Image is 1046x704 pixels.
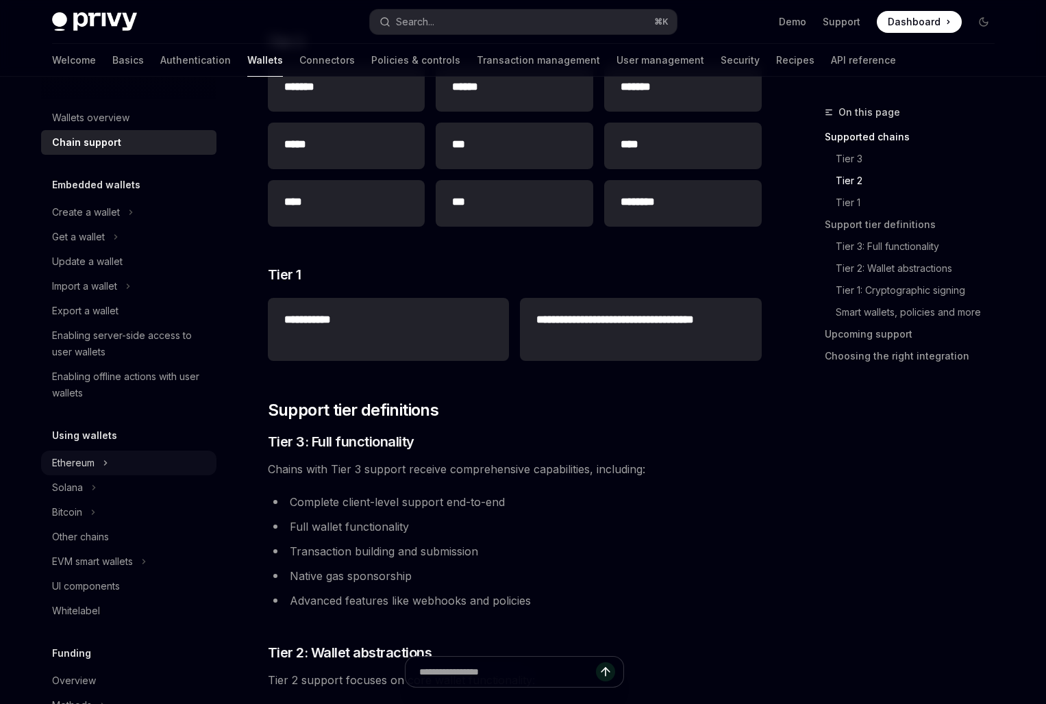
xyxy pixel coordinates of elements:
li: Complete client-level support end-to-end [268,492,762,512]
div: Ethereum [52,455,95,471]
a: API reference [831,44,896,77]
div: Create a wallet [52,204,120,221]
a: Tier 1 [836,192,1006,214]
li: Advanced features like webhooks and policies [268,591,762,610]
a: Support [823,15,860,29]
div: Search... [396,14,434,30]
a: User management [617,44,704,77]
a: Supported chains [825,126,1006,148]
a: Chain support [41,130,216,155]
a: Basics [112,44,144,77]
a: Smart wallets, policies and more [836,301,1006,323]
a: Tier 3 [836,148,1006,170]
a: Tier 2: Wallet abstractions [836,257,1006,279]
li: Native gas sponsorship [268,566,762,586]
a: Security [721,44,760,77]
a: Tier 2 [836,170,1006,192]
a: Whitelabel [41,599,216,623]
span: Dashboard [888,15,941,29]
span: Chains with Tier 3 support receive comprehensive capabilities, including: [268,460,762,479]
div: Whitelabel [52,603,100,619]
li: Transaction building and submission [268,542,762,561]
a: Wallets [247,44,283,77]
h5: Funding [52,645,91,662]
a: Tier 3: Full functionality [836,236,1006,257]
div: Solana [52,479,83,496]
div: Export a wallet [52,303,119,319]
h5: Using wallets [52,427,117,444]
div: Get a wallet [52,229,105,245]
a: Connectors [299,44,355,77]
div: Enabling server-side access to user wallets [52,327,208,360]
a: Support tier definitions [825,214,1006,236]
div: Import a wallet [52,278,117,294]
a: Wallets overview [41,105,216,130]
a: Recipes [776,44,814,77]
a: Demo [779,15,806,29]
div: EVM smart wallets [52,553,133,570]
a: UI components [41,574,216,599]
a: Enabling offline actions with user wallets [41,364,216,405]
button: Send message [596,662,615,681]
div: Update a wallet [52,253,123,270]
a: Update a wallet [41,249,216,274]
div: Chain support [52,134,121,151]
span: Tier 1 [268,265,301,284]
h5: Embedded wallets [52,177,140,193]
a: Transaction management [477,44,600,77]
div: Bitcoin [52,504,82,520]
a: Policies & controls [371,44,460,77]
a: Welcome [52,44,96,77]
span: On this page [838,104,900,121]
div: UI components [52,578,120,594]
a: Enabling server-side access to user wallets [41,323,216,364]
span: ⌘ K [654,16,669,27]
a: Overview [41,668,216,693]
div: Overview [52,672,96,689]
span: Support tier definitions [268,399,439,421]
div: Wallets overview [52,110,129,126]
button: Toggle dark mode [973,11,995,33]
li: Full wallet functionality [268,517,762,536]
a: Tier 1: Cryptographic signing [836,279,1006,301]
a: Choosing the right integration [825,345,1006,367]
button: Search...⌘K [370,10,677,34]
div: Enabling offline actions with user wallets [52,368,208,401]
div: Other chains [52,529,109,545]
span: Tier 3: Full functionality [268,432,414,451]
a: Other chains [41,525,216,549]
img: dark logo [52,12,137,32]
span: Tier 2: Wallet abstractions [268,643,432,662]
a: Authentication [160,44,231,77]
a: Export a wallet [41,299,216,323]
a: Upcoming support [825,323,1006,345]
a: Dashboard [877,11,962,33]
